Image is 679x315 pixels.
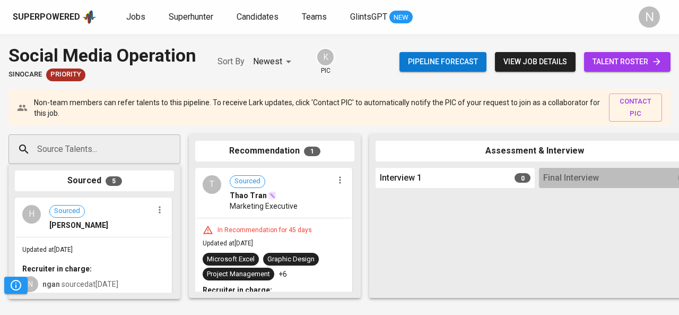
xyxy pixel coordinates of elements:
span: Updated at [DATE] [203,240,253,247]
span: Candidates [237,12,278,22]
a: Superhunter [169,11,215,24]
a: talent roster [584,52,671,72]
span: Final Interview [543,172,599,184]
a: GlintsGPT NEW [350,11,413,24]
a: Jobs [126,11,147,24]
div: T [203,175,221,194]
span: talent roster [593,55,662,69]
span: Thao Tran [230,190,267,201]
span: Pipeline forecast [408,55,478,69]
div: Social Media Operation [8,42,196,69]
span: Sinocare [8,70,42,80]
span: Priority [46,70,85,80]
div: In Recommendation for 45 days [213,226,316,235]
button: Pipeline Triggers [4,277,28,294]
div: H [22,205,41,224]
span: Sourced [50,206,84,216]
span: Superhunter [169,12,213,22]
div: New Job received from Demand Team [46,69,85,81]
span: 1 [304,147,320,156]
p: +6 [278,269,287,279]
div: HSourced[PERSON_NAME]Updated at[DATE]Recruiter in charge:Nngan sourcedat[DATE] [15,198,172,300]
span: NEW [389,12,413,23]
img: app logo [82,9,97,25]
span: Marketing Executive [230,201,298,211]
span: Teams [302,12,327,22]
span: 0 [515,173,530,183]
div: N [639,6,660,28]
div: Superpowered [13,11,80,23]
button: view job details [495,52,576,72]
span: sourced at [DATE] [42,280,118,288]
p: Sort By [217,55,245,68]
div: Recommendation [195,141,354,161]
button: Pipeline forecast [399,52,486,72]
div: K [316,48,335,66]
div: Project Management [207,269,270,279]
button: contact pic [609,93,662,122]
span: Updated at [DATE] [22,246,73,253]
span: [PERSON_NAME] [49,220,108,231]
b: Recruiter in charge: [22,265,92,273]
span: 5 [106,176,122,186]
div: N [22,276,38,292]
div: Microsoft Excel [207,254,255,265]
div: Graphic Design [267,254,315,265]
p: Non-team members can refer talents to this pipeline. To receive Lark updates, click 'Contact PIC'... [34,97,600,118]
div: Newest [253,52,295,72]
span: Interview 1 [380,172,422,184]
span: Sourced [230,176,265,186]
a: Candidates [237,11,281,24]
p: Newest [253,55,282,68]
span: view job details [503,55,567,69]
b: ngan [42,280,60,288]
a: Superpoweredapp logo [13,9,97,25]
div: Sourced [15,171,174,191]
img: magic_wand.svg [268,191,276,200]
button: Open [175,148,177,150]
span: GlintsGPT [350,12,387,22]
b: Recruiter in charge: [203,286,272,294]
span: Jobs [126,12,145,22]
div: pic [316,48,335,75]
span: contact pic [614,96,657,120]
a: Teams [302,11,329,24]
